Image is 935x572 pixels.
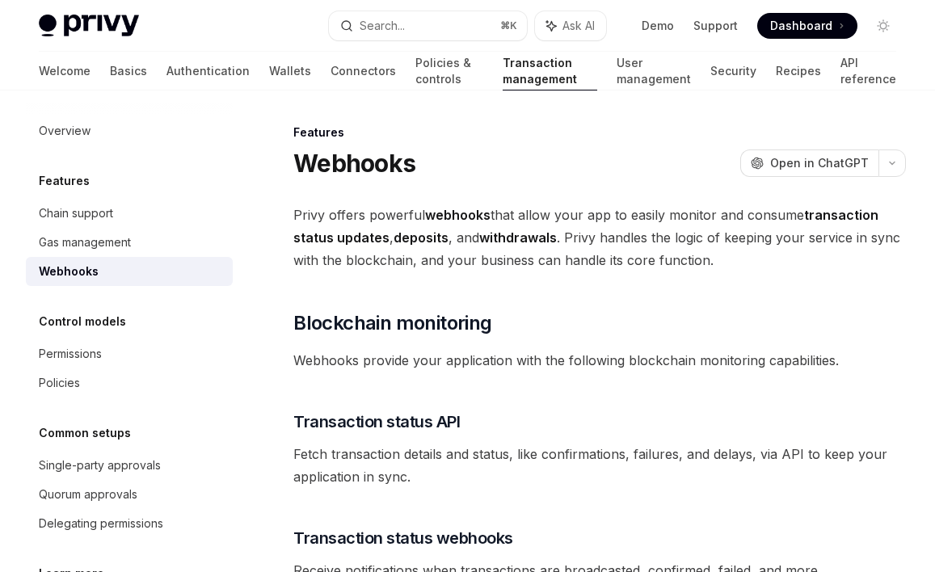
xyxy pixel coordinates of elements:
[500,19,517,32] span: ⌘ K
[415,52,483,90] a: Policies & controls
[740,149,878,177] button: Open in ChatGPT
[617,52,691,90] a: User management
[293,124,906,141] div: Features
[425,207,491,223] strong: webhooks
[39,423,131,443] h5: Common setups
[166,52,250,90] a: Authentication
[26,257,233,286] a: Webhooks
[293,310,491,336] span: Blockchain monitoring
[329,11,527,40] button: Search...⌘K
[39,233,131,252] div: Gas management
[535,11,606,40] button: Ask AI
[770,18,832,34] span: Dashboard
[39,373,80,393] div: Policies
[331,52,396,90] a: Connectors
[693,18,738,34] a: Support
[360,16,405,36] div: Search...
[26,480,233,509] a: Quorum approvals
[26,509,233,538] a: Delegating permissions
[562,18,595,34] span: Ask AI
[770,155,869,171] span: Open in ChatGPT
[39,121,91,141] div: Overview
[39,262,99,281] div: Webhooks
[293,443,906,488] span: Fetch transaction details and status, like confirmations, failures, and delays, via API to keep y...
[757,13,857,39] a: Dashboard
[110,52,147,90] a: Basics
[26,116,233,145] a: Overview
[870,13,896,39] button: Toggle dark mode
[26,451,233,480] a: Single-party approvals
[39,171,90,191] h5: Features
[293,410,460,433] span: Transaction status API
[26,339,233,368] a: Permissions
[293,349,906,372] span: Webhooks provide your application with the following blockchain monitoring capabilities.
[39,485,137,504] div: Quorum approvals
[642,18,674,34] a: Demo
[503,52,597,90] a: Transaction management
[293,204,906,271] span: Privy offers powerful that allow your app to easily monitor and consume , , and . Privy handles t...
[39,514,163,533] div: Delegating permissions
[394,229,449,246] strong: deposits
[39,204,113,223] div: Chain support
[26,368,233,397] a: Policies
[293,149,415,178] h1: Webhooks
[710,52,756,90] a: Security
[269,52,311,90] a: Wallets
[39,456,161,475] div: Single-party approvals
[776,52,821,90] a: Recipes
[840,52,896,90] a: API reference
[26,199,233,228] a: Chain support
[39,344,102,364] div: Permissions
[39,52,91,90] a: Welcome
[39,312,126,331] h5: Control models
[26,228,233,257] a: Gas management
[293,527,513,549] span: Transaction status webhooks
[39,15,139,37] img: light logo
[479,229,557,246] strong: withdrawals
